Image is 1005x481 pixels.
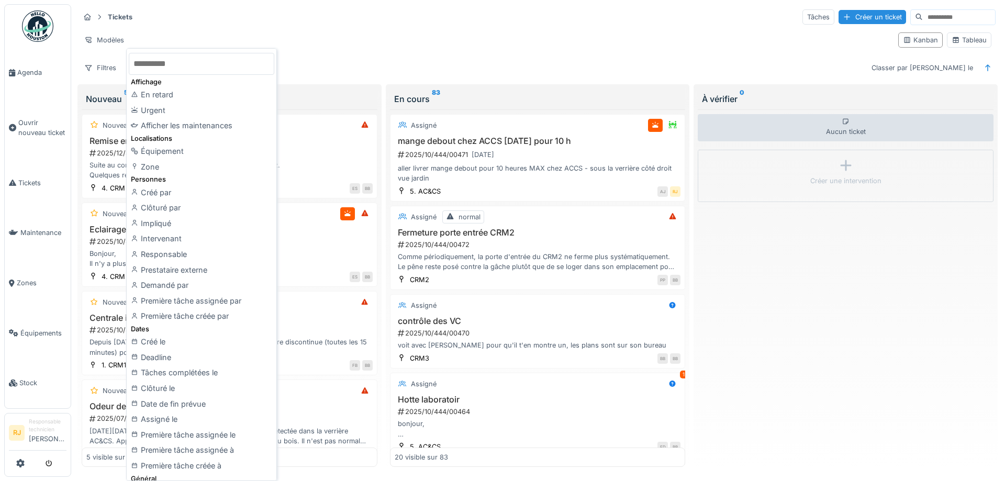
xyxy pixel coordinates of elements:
[129,103,274,118] div: Urgent
[129,293,274,309] div: Première tâche assignée par
[17,68,66,77] span: Agenda
[810,176,881,186] div: Créer une intervention
[411,300,437,310] div: Assigné
[802,9,834,25] div: Tâches
[129,396,274,412] div: Date de fin prévue
[129,133,274,143] div: Localisations
[20,228,66,238] span: Maintenance
[362,183,373,194] div: BB
[395,395,681,405] h3: Hotte laboratoir
[80,32,129,48] div: Modèles
[867,60,978,75] div: Classer par [PERSON_NAME] le
[395,340,681,350] div: voit avec [PERSON_NAME] pour qu'il t'en montre un, les plans sont sur son bureau
[88,237,373,247] div: 2025/10/444/00474
[410,186,441,196] div: 5. AC&CS
[129,458,274,474] div: Première tâche créée à
[102,183,210,193] div: 4. CRM site [GEOGRAPHIC_DATA]
[350,360,360,371] div: FB
[397,240,681,250] div: 2025/10/444/00472
[680,371,687,378] div: 1
[952,35,987,45] div: Tableau
[740,93,744,105] sup: 0
[18,178,66,188] span: Tickets
[395,163,681,183] div: aller livrer mange debout pour 10 heures MAX chez ACCS - sous la verrière côté droit vue jardin
[86,136,373,146] h3: Remise en conformité site Gaz Cewac
[129,77,274,87] div: Affichage
[129,334,274,350] div: Créé le
[657,186,668,197] div: AJ
[129,442,274,458] div: Première tâche assignée à
[432,93,440,105] sup: 83
[395,316,681,326] h3: contrôle des VC
[29,418,66,434] div: Responsable technicien
[350,183,360,194] div: ES
[410,353,429,363] div: CRM3
[129,262,274,278] div: Prestataire externe
[80,60,121,75] div: Filtres
[86,160,373,180] div: Suite au contrôle de vincotte le [DATE] sur l’installation gaz. Quelques remarques issues du rapp...
[129,365,274,381] div: Tâches complétées le
[86,313,373,323] h3: Centrale incendie qui sonne / défaut batterie
[411,212,437,222] div: Assigné
[124,93,128,105] sup: 5
[657,275,668,285] div: PP
[839,10,906,24] div: Créer un ticket
[411,120,437,130] div: Assigné
[86,337,373,357] div: Depuis [DATE][DATE], la centrale incendie sonne de manière discontinue (toutes les 15 minutes) po...
[397,328,681,338] div: 2025/10/444/00470
[129,308,274,324] div: Première tâche créée par
[86,452,131,462] div: 5 visible sur 5
[459,212,481,222] div: normal
[472,150,494,160] div: [DATE]
[22,10,53,42] img: Badge_color-CXgf-gQk.svg
[18,118,66,138] span: Ouvrir nouveau ticket
[103,386,131,396] div: Nouveau
[362,360,373,371] div: BB
[103,120,131,130] div: Nouveau
[19,378,66,388] span: Stock
[29,418,66,448] li: [PERSON_NAME]
[397,148,681,161] div: 2025/10/444/00471
[129,350,274,365] div: Deadline
[129,324,274,334] div: Dates
[129,200,274,216] div: Clôturé par
[129,118,274,133] div: Afficher les maintenances
[129,411,274,427] div: Assigné le
[103,209,131,219] div: Nouveau
[129,277,274,293] div: Demandé par
[129,87,274,103] div: En retard
[410,275,429,285] div: CRM2
[129,143,274,159] div: Équipement
[657,353,668,364] div: BB
[670,275,680,285] div: BB
[104,12,137,22] strong: Tickets
[397,407,681,417] div: 2025/10/444/00464
[86,249,373,269] div: Bonjour, Il n'y a plus d'éclairage dans la petite cuisine du rez !
[362,272,373,282] div: BB
[670,186,680,197] div: RJ
[17,278,66,288] span: Zones
[88,148,373,158] div: 2025/12/444/00473
[411,379,437,389] div: Assigné
[657,442,668,452] div: FD
[129,231,274,247] div: Intervenant
[102,272,210,282] div: 4. CRM site [GEOGRAPHIC_DATA]
[86,93,373,105] div: Nouveau
[670,442,680,452] div: BB
[903,35,938,45] div: Kanban
[394,93,682,105] div: En cours
[103,297,131,307] div: Nouveau
[698,114,993,141] div: Aucun ticket
[129,247,274,262] div: Responsable
[670,353,680,364] div: BB
[129,159,274,175] div: Zone
[129,381,274,396] div: Clôturé le
[410,442,441,452] div: 5. AC&CS
[88,413,373,423] div: 2025/07/444/00363
[350,272,360,282] div: ES
[86,225,373,234] h3: Eclairage kitchenette rez-de-chaussée
[88,325,373,335] div: 2025/10/444/00475
[395,419,681,439] div: bonjour, Les hottes de chimie du laboratoire de préparation (local 305/ NCT/ ACCS) ne fonctionne ...
[395,452,448,462] div: 20 visible sur 83
[129,216,274,231] div: Impliqué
